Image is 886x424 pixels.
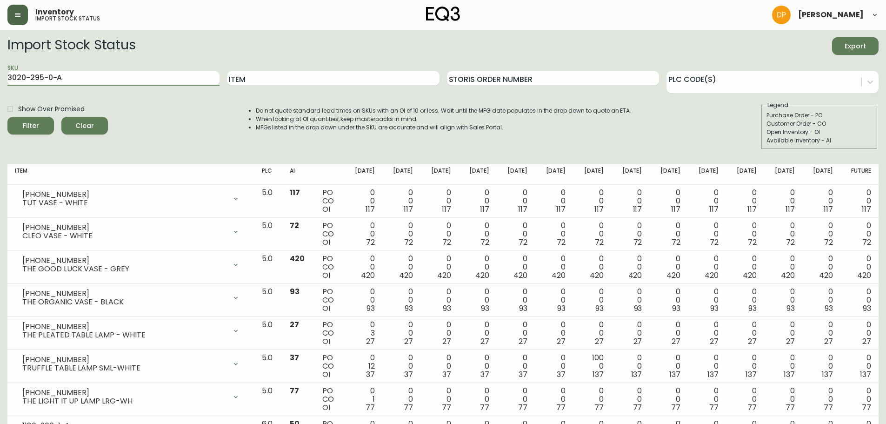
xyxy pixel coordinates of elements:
span: 27 [519,336,527,347]
span: 420 [552,270,566,281]
div: [PHONE_NUMBER] [22,289,226,298]
span: 117 [556,204,566,215]
div: [PHONE_NUMBER] [22,389,226,397]
span: 72 [404,237,413,248]
div: 0 0 [390,354,413,379]
div: 0 0 [619,222,642,247]
span: 93 [672,303,680,314]
span: 72 [595,237,604,248]
div: 0 0 [810,188,833,214]
div: 0 0 [352,188,375,214]
th: [DATE] [344,164,382,185]
div: 0 0 [733,288,757,313]
span: 117 [518,204,527,215]
span: 72 [824,237,833,248]
div: TRUFFLE TABLE LAMP SML-WHITE [22,364,226,372]
span: 117 [594,204,604,215]
div: 0 0 [428,321,451,346]
div: [PHONE_NUMBER] [22,356,226,364]
div: 0 0 [695,188,718,214]
span: 137 [707,369,719,380]
span: 77 [594,402,604,413]
span: 137 [822,369,833,380]
div: PO CO [322,288,336,313]
div: 0 0 [733,255,757,280]
span: 77 [671,402,680,413]
span: 117 [862,204,871,215]
span: 420 [290,253,305,264]
span: OI [322,237,330,248]
div: 0 0 [466,288,489,313]
span: OI [322,303,330,314]
span: OI [322,270,330,281]
span: 72 [710,237,719,248]
div: [PHONE_NUMBER]THE LIGHT IT UP LAMP LRG-WH [15,387,247,407]
span: 77 [709,402,719,413]
div: Customer Order - CO [766,120,873,128]
span: 27 [366,336,375,347]
span: 77 [480,402,489,413]
th: [DATE] [687,164,726,185]
div: 0 0 [580,188,604,214]
div: 0 0 [733,387,757,412]
div: 0 0 [810,222,833,247]
img: b0154ba12ae69382d64d2f3159806b19 [772,6,791,24]
span: 93 [748,303,757,314]
div: [PHONE_NUMBER]TUT VASE - WHITE [15,188,247,209]
div: 0 0 [390,288,413,313]
td: 5.0 [254,383,282,416]
span: 93 [786,303,795,314]
span: 27 [672,336,680,347]
span: 420 [857,270,871,281]
span: 27 [290,319,299,330]
div: 0 0 [504,288,527,313]
span: 93 [595,303,604,314]
span: 93 [443,303,451,314]
span: 93 [634,303,642,314]
div: 0 0 [542,387,566,412]
div: 0 0 [657,288,680,313]
div: 0 0 [848,288,871,313]
div: 0 0 [504,222,527,247]
span: 93 [290,286,300,297]
span: 27 [404,336,413,347]
span: Export [839,40,871,52]
span: 117 [824,204,833,215]
div: [PHONE_NUMBER] [22,256,226,265]
div: TUT VASE - WHITE [22,199,226,207]
div: 0 0 [772,387,795,412]
span: 77 [290,385,299,396]
div: 0 0 [390,222,413,247]
div: Purchase Order - PO [766,111,873,120]
div: 0 0 [619,321,642,346]
span: 137 [593,369,604,380]
div: 0 0 [733,321,757,346]
span: 420 [361,270,375,281]
div: 0 0 [848,188,871,214]
span: 37 [442,369,451,380]
span: 72 [290,220,299,231]
td: 5.0 [254,218,282,251]
div: 0 0 [428,222,451,247]
span: 27 [633,336,642,347]
span: 117 [442,204,451,215]
div: 0 0 [352,288,375,313]
div: 0 0 [504,354,527,379]
span: Show Over Promised [18,104,85,114]
div: 0 0 [772,222,795,247]
div: 0 0 [466,321,489,346]
span: 27 [786,336,795,347]
th: Future [840,164,879,185]
li: When looking at OI quantities, keep masterpacks in mind. [256,115,632,123]
span: Clear [69,120,100,132]
div: 0 12 [352,354,375,379]
legend: Legend [766,101,789,109]
div: 0 0 [772,255,795,280]
span: 72 [862,237,871,248]
span: 72 [480,237,489,248]
div: 0 0 [466,188,489,214]
div: THE PLEATED TABLE LAMP - WHITE [22,331,226,339]
span: 117 [709,204,719,215]
td: 5.0 [254,185,282,218]
div: 0 0 [619,255,642,280]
